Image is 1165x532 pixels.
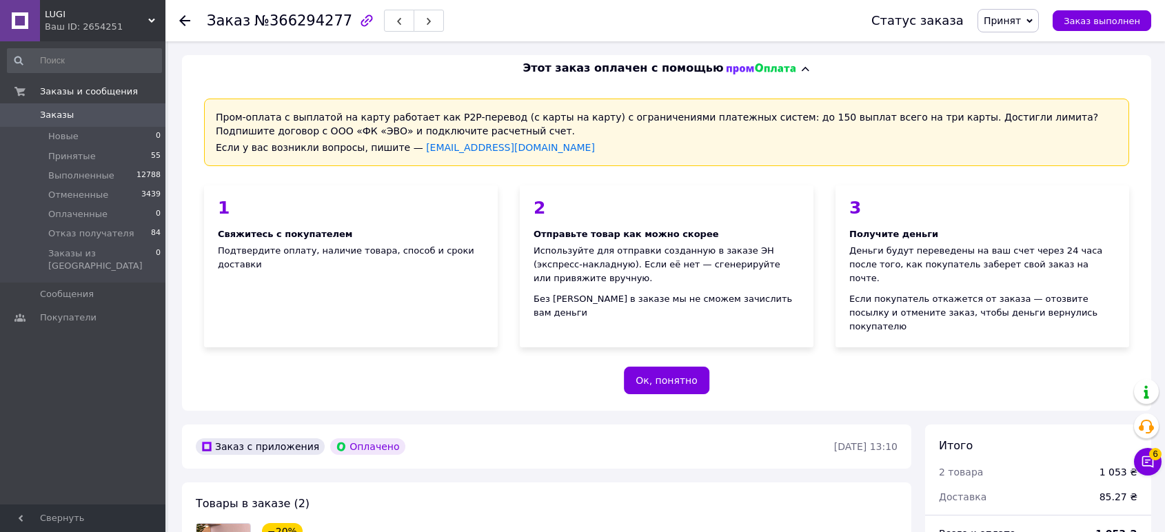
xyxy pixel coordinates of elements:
span: Сообщения [40,288,94,300]
div: Деньги будут переведены на ваш счет через 24 часа после того, как покупатель заберет свой заказ н... [849,244,1115,285]
span: Свяжитесь с покупателем [218,229,352,239]
span: 2 товара [939,467,983,478]
span: 3439 [141,189,161,201]
span: Отказ получателя [48,227,134,240]
span: Товары в заказе (2) [196,497,310,510]
span: Получите деньги [849,229,938,239]
div: 2 [534,199,800,216]
span: Отправьте товар как можно скорее [534,229,719,239]
div: Ваш ID: 2654251 [45,21,165,33]
span: Выполненные [48,170,114,182]
span: Доставка [939,491,986,502]
span: №366294277 [254,12,352,29]
div: Статус заказа [871,14,964,28]
div: 1 [218,199,484,216]
div: 85.27 ₴ [1091,482,1146,512]
span: 55 [151,150,161,163]
div: Подтвердите оплату, наличие товара, способ и сроки доставки [204,185,498,347]
span: Отмененные [48,189,108,201]
span: 0 [156,130,161,143]
input: Поиск [7,48,162,73]
span: LUGI [45,8,148,21]
span: Оплаченные [48,208,108,221]
span: 6 [1149,448,1162,460]
div: Оплачено [330,438,405,455]
span: Заказ [207,12,250,29]
span: Заказы и сообщения [40,85,138,98]
div: 1 053 ₴ [1100,465,1137,479]
a: [EMAIL_ADDRESS][DOMAIN_NAME] [426,142,595,153]
span: Этот заказ оплачен с помощью [523,61,723,76]
div: 3 [849,199,1115,216]
span: Покупатели [40,311,97,324]
span: Принятые [48,150,96,163]
span: Новые [48,130,79,143]
button: Заказ выполнен [1053,10,1151,31]
div: Вернуться назад [179,14,190,28]
span: 0 [156,208,161,221]
span: 84 [151,227,161,240]
span: 12788 [136,170,161,182]
span: Заказы из [GEOGRAPHIC_DATA] [48,247,156,272]
button: Чат с покупателем6 [1134,448,1162,475]
div: Без [PERSON_NAME] в заказе мы не сможем зачислить вам деньги [534,292,800,320]
span: 0 [156,247,161,272]
span: Заказы [40,109,74,121]
span: Итого [939,439,973,452]
span: Принят [984,15,1021,26]
div: Если у вас возникли вопросы, пишите — [216,141,1117,154]
div: Заказ с приложения [196,438,325,455]
button: Ок, понятно [624,367,709,394]
div: Используйте для отправки созданную в заказе ЭН (экспресс-накладную). Если её нет — сгенерируйте и... [534,244,800,285]
time: [DATE] 13:10 [834,441,898,452]
div: Если покупатель откажется от заказа — отозвите посылку и отмените заказ, чтобы деньги вернулись п... [849,292,1115,334]
div: Пром-оплата с выплатой на карту работает как P2P-перевод (с карты на карту) с ограничениями плате... [204,99,1129,166]
span: Заказ выполнен [1064,16,1140,26]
